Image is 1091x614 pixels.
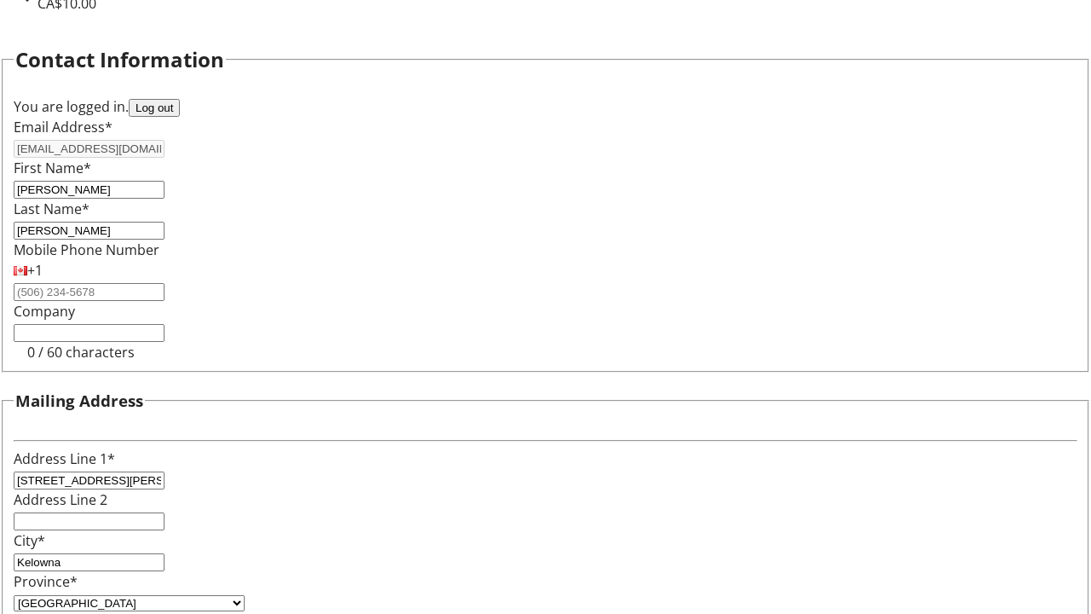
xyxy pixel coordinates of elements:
label: Address Line 2 [14,490,107,509]
label: Company [14,302,75,321]
label: City* [14,531,45,550]
label: Last Name* [14,200,89,218]
div: You are logged in. [14,96,1077,117]
label: First Name* [14,159,91,177]
label: Address Line 1* [14,449,115,468]
label: Province* [14,572,78,591]
h2: Contact Information [15,44,224,75]
input: Address [14,472,165,489]
label: Email Address* [14,118,113,136]
label: Mobile Phone Number [14,240,159,259]
input: City [14,553,165,571]
tr-character-limit: 0 / 60 characters [27,343,135,362]
h3: Mailing Address [15,389,143,413]
input: (506) 234-5678 [14,283,165,301]
button: Log out [129,99,180,117]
